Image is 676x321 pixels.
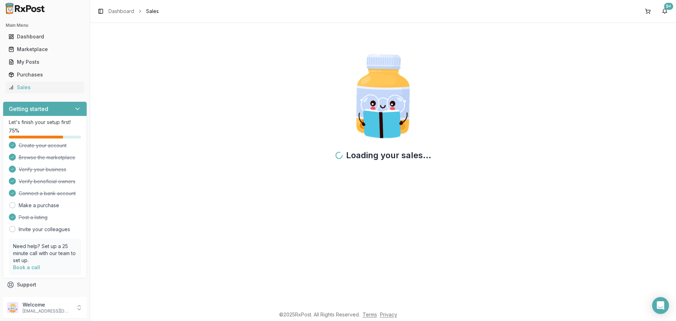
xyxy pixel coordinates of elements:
[6,30,84,43] a: Dashboard
[8,84,81,91] div: Sales
[6,81,84,94] a: Sales
[23,301,71,308] p: Welcome
[3,82,87,93] button: Sales
[19,166,66,173] span: Verify your business
[6,23,84,28] h2: Main Menu
[19,142,67,149] span: Create your account
[8,71,81,78] div: Purchases
[9,105,48,113] h3: Getting started
[108,8,134,15] a: Dashboard
[664,3,673,10] div: 9+
[363,311,377,317] a: Terms
[9,127,19,134] span: 75 %
[23,308,71,314] p: [EMAIL_ADDRESS][DOMAIN_NAME]
[19,214,48,221] span: Post a listing
[338,51,428,141] img: Smart Pill Bottle
[380,311,397,317] a: Privacy
[19,202,59,209] a: Make a purchase
[3,3,48,14] img: RxPost Logo
[19,190,76,197] span: Connect a bank account
[17,294,41,301] span: Feedback
[3,278,87,291] button: Support
[6,68,84,81] a: Purchases
[8,46,81,53] div: Marketplace
[6,43,84,56] a: Marketplace
[19,154,75,161] span: Browse the marketplace
[659,6,670,17] button: 9+
[652,297,669,314] div: Open Intercom Messenger
[19,178,75,185] span: Verify beneficial owners
[3,31,87,42] button: Dashboard
[6,56,84,68] a: My Posts
[19,226,70,233] a: Invite your colleagues
[146,8,159,15] span: Sales
[3,69,87,80] button: Purchases
[108,8,159,15] nav: breadcrumb
[9,119,81,126] p: Let's finish your setup first!
[335,150,431,161] h2: Loading your sales...
[3,291,87,304] button: Feedback
[13,264,40,270] a: Book a call
[7,302,18,313] img: User avatar
[8,58,81,66] div: My Posts
[8,33,81,40] div: Dashboard
[3,44,87,55] button: Marketplace
[13,243,77,264] p: Need help? Set up a 25 minute call with our team to set up.
[3,56,87,68] button: My Posts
